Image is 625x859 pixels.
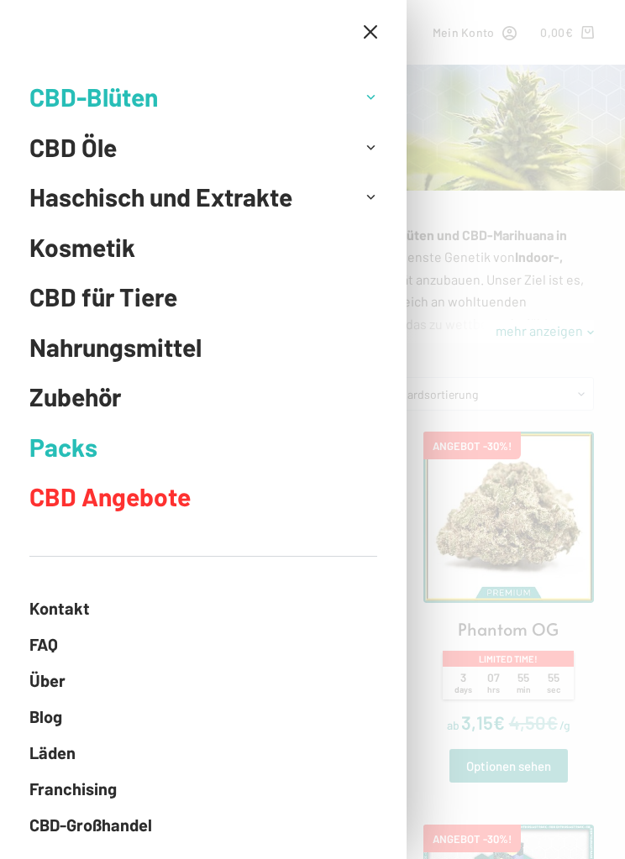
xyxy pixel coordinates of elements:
[360,186,381,207] button: Expand dropdown menu
[29,626,377,663] a: FAQ
[360,137,381,158] button: Expand dropdown menu
[29,472,377,522] a: CBD Angebote
[29,590,377,843] nav: Off Canvas Menu
[29,272,377,322] a: CBD für Tiere
[29,72,377,522] nav: Off Canvas Menu
[29,422,377,473] a: Packs
[29,699,377,735] a: Blog
[29,172,352,223] a: Haschisch und Extrakte
[29,223,377,273] a: Kosmetik
[364,25,377,39] button: Close drawer
[29,123,352,173] a: CBD Öle
[29,372,377,422] a: Zubehör
[29,735,377,771] a: Läden
[360,86,381,107] button: Expand dropdown menu
[29,663,377,699] a: Über
[29,72,352,123] a: CBD-Blüten
[29,590,377,626] a: Kontakt
[29,807,377,843] a: CBD-Großhandel
[29,322,377,373] a: Nahrungsmittel
[29,771,377,807] a: Franchising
